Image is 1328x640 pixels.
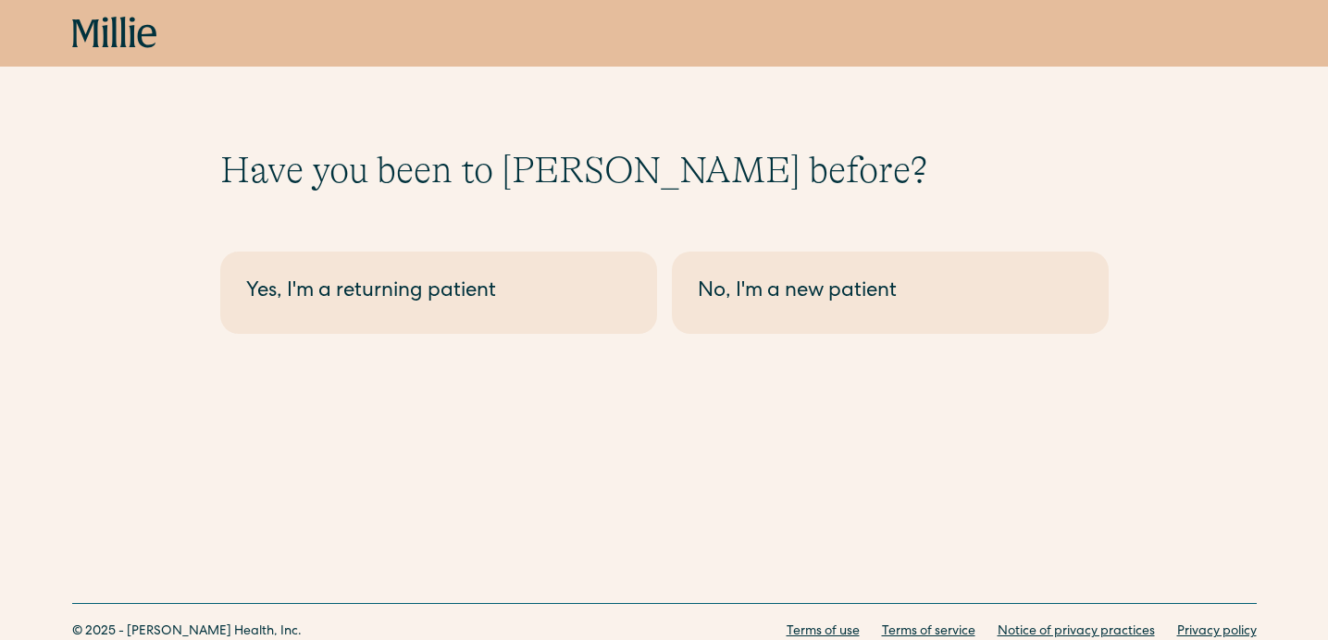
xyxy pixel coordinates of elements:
[220,148,1109,192] h1: Have you been to [PERSON_NAME] before?
[672,252,1109,334] a: No, I'm a new patient
[698,277,1083,308] div: No, I'm a new patient
[220,252,657,334] a: Yes, I'm a returning patient
[246,277,631,308] div: Yes, I'm a returning patient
